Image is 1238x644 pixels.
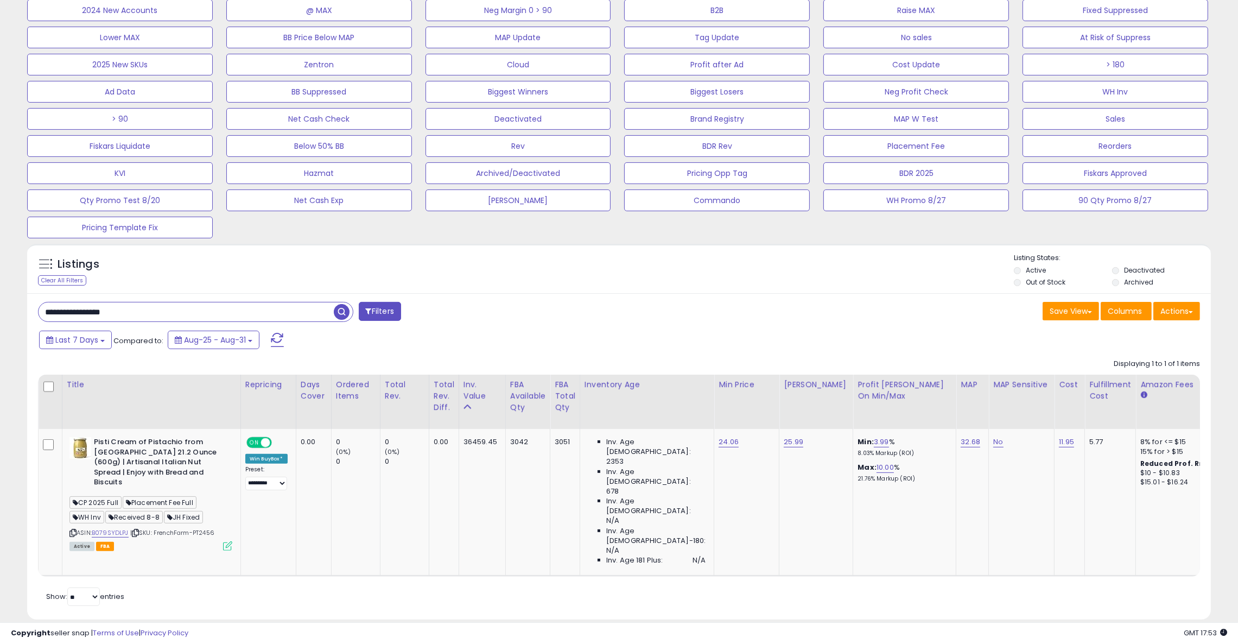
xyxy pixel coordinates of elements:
button: KVI [27,162,213,184]
button: Neg Profit Check [823,81,1009,103]
div: 0.00 [434,437,450,447]
a: Terms of Use [93,628,139,638]
button: 90 Qty Promo 8/27 [1023,190,1208,211]
button: WH Promo 8/27 [823,190,1009,211]
b: Min: [858,437,874,447]
h5: Listings [58,257,99,272]
div: 3042 [510,437,542,447]
span: 2025-09-8 17:53 GMT [1184,628,1227,638]
button: Rev [426,135,611,157]
button: Fiskars Liquidate [27,135,213,157]
div: 0 [385,437,429,447]
div: 3051 [555,437,572,447]
button: Deactivated [426,108,611,130]
a: 32.68 [961,437,980,447]
button: At Risk of Suppress [1023,27,1208,48]
button: BDR Rev [624,135,810,157]
th: CSV column name: cust_attr_5_MAP Sensitive [989,375,1055,429]
div: 0 [336,457,380,466]
a: No [993,437,1003,447]
img: 31JEiL5E33L._SL40_.jpg [69,437,91,459]
span: 678 [606,487,619,496]
button: Net Cash Check [226,108,412,130]
button: Tag Update [624,27,810,48]
button: Aug-25 - Aug-31 [168,331,259,349]
span: All listings currently available for purchase on Amazon [69,542,94,551]
div: ASIN: [69,437,232,550]
span: JH Fixed [164,511,203,523]
b: Max: [858,462,877,472]
p: Listing States: [1014,253,1211,263]
button: Qty Promo Test 8/20 [27,190,213,211]
a: 11.95 [1059,437,1074,447]
div: FBA Total Qty [555,379,575,413]
button: Columns [1101,302,1152,320]
div: Days Cover [301,379,327,402]
label: Out of Stock [1026,277,1065,287]
div: Ordered Items [336,379,376,402]
label: Archived [1124,277,1153,287]
div: 0.00 [301,437,323,447]
span: FBA [96,542,115,551]
button: Last 7 Days [39,331,112,349]
a: 24.06 [719,437,739,447]
span: Show: entries [46,591,124,602]
div: MAP [961,379,984,390]
div: MAP Sensitive [993,379,1050,390]
button: Lower MAX [27,27,213,48]
div: Min Price [719,379,774,390]
button: > 180 [1023,54,1208,75]
strong: Copyright [11,628,50,638]
button: MAP Update [426,27,611,48]
div: Total Rev. Diff. [434,379,454,413]
button: BB Suppressed [226,81,412,103]
div: Inv. value [464,379,501,402]
button: WH Inv [1023,81,1208,103]
span: Compared to: [113,336,163,346]
span: ON [247,438,261,447]
div: Amazon Fees [1140,379,1234,390]
span: Inv. Age [DEMOGRAPHIC_DATA]: [606,496,706,516]
button: Net Cash Exp [226,190,412,211]
div: Inventory Age [585,379,709,390]
p: 8.03% Markup (ROI) [858,450,948,457]
button: MAP W Test [823,108,1009,130]
div: Clear All Filters [38,275,86,286]
span: Last 7 Days [55,334,98,345]
small: (0%) [385,447,400,456]
span: Inv. Age [DEMOGRAPHIC_DATA]-180: [606,526,706,546]
span: Placement Fee Full [123,496,196,509]
button: Ad Data [27,81,213,103]
div: % [858,437,948,457]
th: The percentage added to the cost of goods (COGS) that forms the calculator for Min & Max prices. [853,375,956,429]
button: Placement Fee [823,135,1009,157]
button: Commando [624,190,810,211]
span: Inv. Age 181 Plus: [606,555,663,565]
a: B079SYDLPJ [92,528,129,538]
div: Displaying 1 to 1 of 1 items [1114,359,1200,369]
div: Title [67,379,236,390]
button: Archived/Deactivated [426,162,611,184]
div: FBA Available Qty [510,379,545,413]
div: $10 - $10.83 [1140,469,1230,478]
div: Fulfillment Cost [1089,379,1131,402]
button: Hazmat [226,162,412,184]
button: Reorders [1023,135,1208,157]
div: Cost [1059,379,1080,390]
button: Cost Update [823,54,1009,75]
button: BDR 2025 [823,162,1009,184]
button: BB Price Below MAP [226,27,412,48]
span: | SKU: FrenchFarm-PT2456 [130,528,214,537]
a: 3.99 [874,437,889,447]
span: 2353 [606,457,624,466]
button: Brand Registry [624,108,810,130]
b: Reduced Prof. Rng. [1140,459,1211,468]
span: Inv. Age [DEMOGRAPHIC_DATA]: [606,437,706,457]
button: > 90 [27,108,213,130]
div: [PERSON_NAME] [784,379,848,390]
p: 21.76% Markup (ROI) [858,475,948,483]
span: Received 8-8 [105,511,163,523]
label: Active [1026,266,1046,275]
button: Sales [1023,108,1208,130]
div: 0 [385,457,429,466]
